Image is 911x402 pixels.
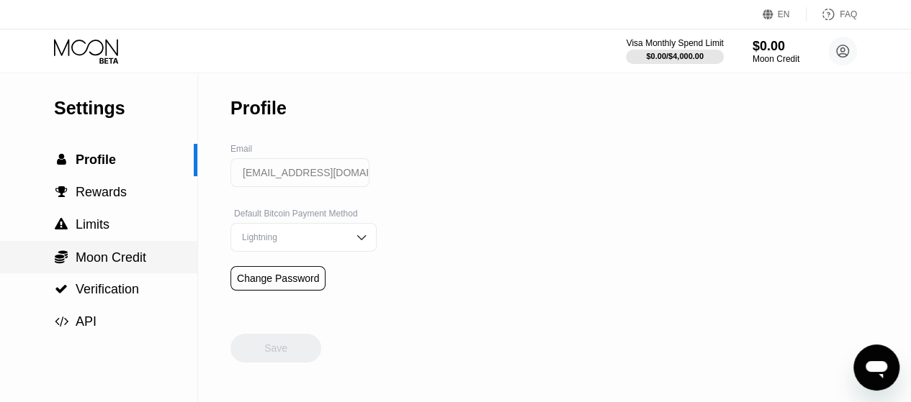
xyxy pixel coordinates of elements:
[76,217,109,232] span: Limits
[237,273,319,284] div: Change Password
[54,315,68,328] div: 
[840,9,857,19] div: FAQ
[763,7,807,22] div: EN
[626,38,723,48] div: Visa Monthly Spend Limit
[57,153,66,166] span: 
[230,144,377,154] div: Email
[853,344,899,390] iframe: Button to launch messaging window
[55,315,68,328] span: 
[807,7,857,22] div: FAQ
[238,232,347,242] div: Lightning
[55,186,68,198] span: 
[54,153,68,166] div: 
[76,152,116,167] span: Profile
[55,218,68,231] span: 
[54,186,68,198] div: 
[76,250,146,265] span: Moon Credit
[55,250,68,264] span: 
[753,54,799,64] div: Moon Credit
[54,218,68,231] div: 
[230,209,377,219] div: Default Bitcoin Payment Method
[230,266,326,291] div: Change Password
[626,38,723,64] div: Visa Monthly Spend Limit$0.00/$4,000.00
[753,39,799,54] div: $0.00
[54,98,197,119] div: Settings
[76,282,139,296] span: Verification
[54,250,68,264] div: 
[76,185,127,199] span: Rewards
[76,314,97,329] span: API
[646,52,704,60] div: $0.00 / $4,000.00
[230,98,287,119] div: Profile
[55,283,68,296] span: 
[753,39,799,64] div: $0.00Moon Credit
[54,283,68,296] div: 
[778,9,790,19] div: EN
